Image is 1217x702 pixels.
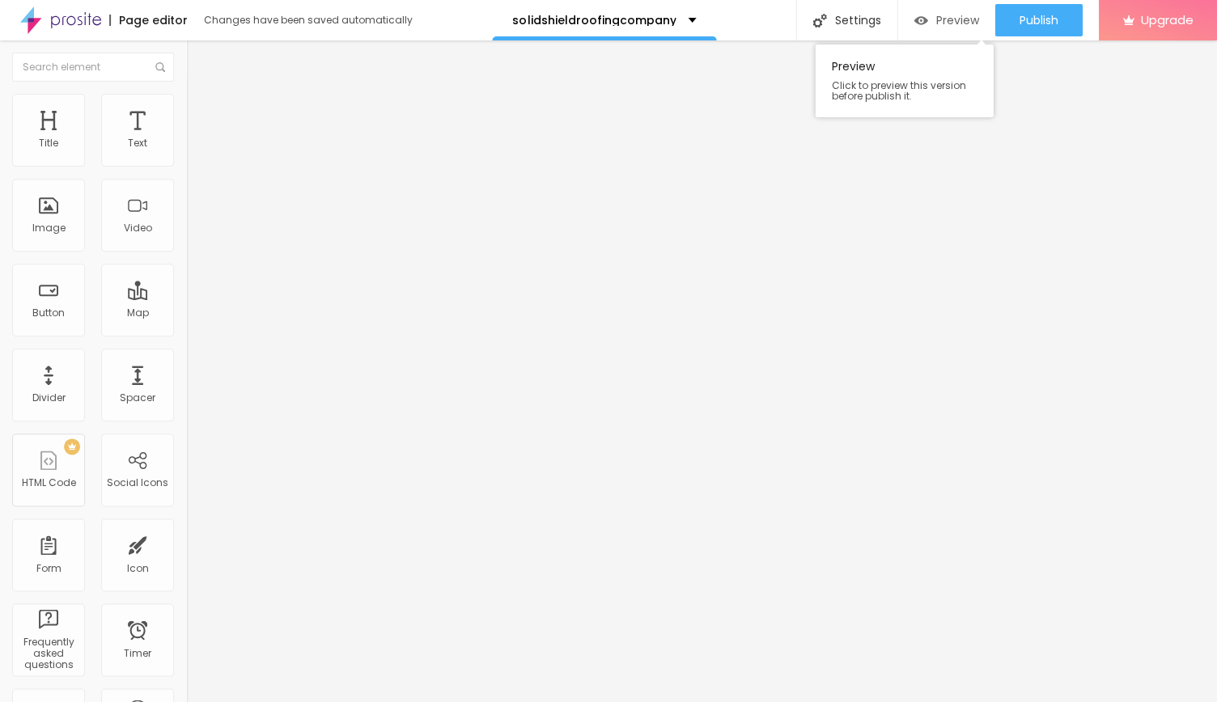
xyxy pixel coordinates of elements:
div: HTML Code [22,477,76,488]
div: Page editor [109,15,188,26]
img: view-1.svg [914,14,927,27]
div: Changes have been saved automatically [204,15,413,25]
div: Icon [127,562,149,573]
div: Timer [124,647,151,658]
span: Click to preview this version before publish it. [831,80,977,101]
p: solidshieldroofingcompany [512,15,676,26]
div: Video [124,222,152,234]
div: Image [32,222,66,234]
div: Divider [32,392,66,404]
iframe: Editor [186,40,1217,702]
div: Spacer [120,392,155,404]
img: Icone [155,62,165,72]
span: Publish [1019,14,1058,27]
div: Form [36,562,61,573]
input: Search element [12,53,174,82]
img: Icone [812,14,826,27]
button: Publish [994,4,1082,36]
button: Preview [897,4,994,36]
div: Preview [815,44,993,117]
span: Preview [935,14,978,27]
div: Frequently asked questions [16,636,80,670]
div: Button [32,307,65,319]
span: Upgrade [1140,13,1193,27]
div: Map [127,307,149,319]
div: Title [39,137,58,149]
div: Social Icons [107,477,168,488]
div: Text [128,137,147,149]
